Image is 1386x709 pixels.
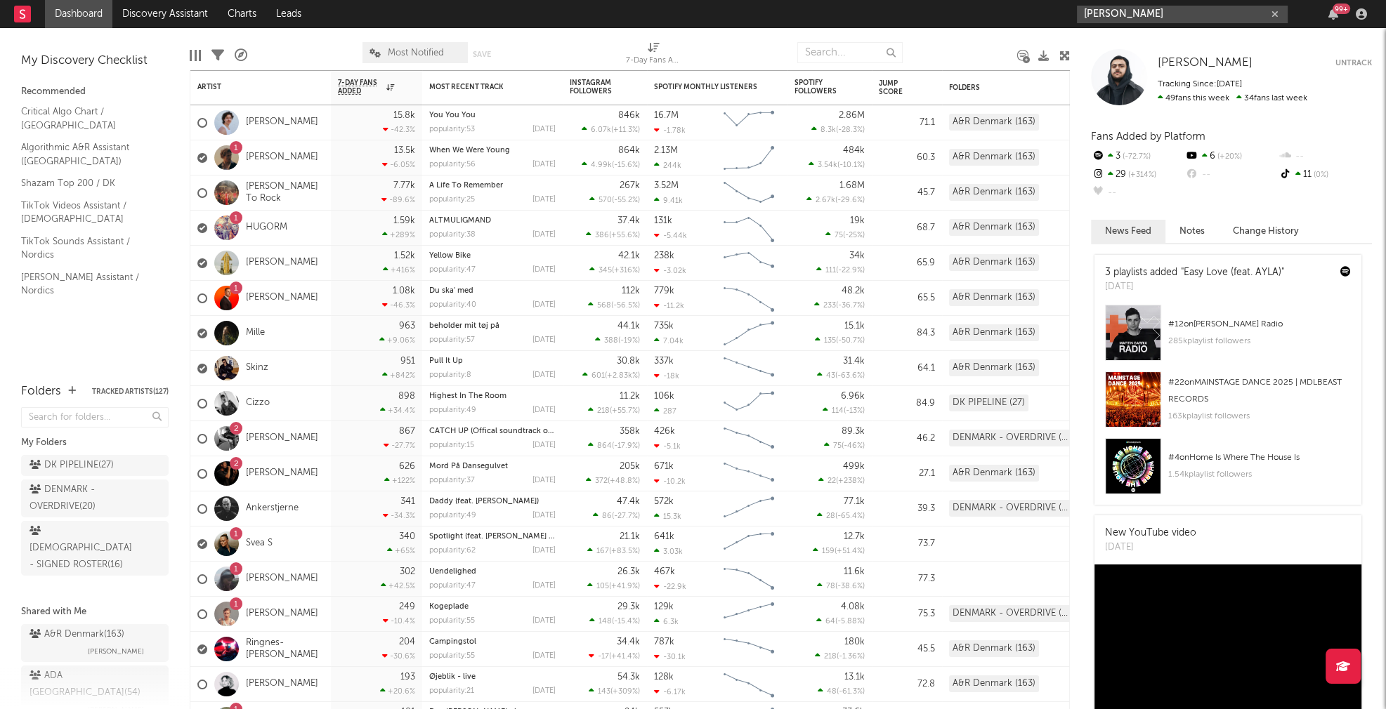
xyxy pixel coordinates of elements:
div: 29 [1091,166,1184,184]
div: 99 + [1333,4,1350,14]
a: CATCH UP (Offical soundtrack of Hood) [429,428,575,435]
div: 867 [399,427,415,436]
a: HUGORM [246,222,287,234]
button: Change History [1219,220,1313,243]
div: ( ) [588,441,640,450]
div: 7.04k [654,336,684,345]
span: -13 % [846,407,863,415]
div: 1.54k playlist followers [1168,466,1351,483]
div: ( ) [588,300,640,310]
div: -5.1k [654,442,681,451]
div: 285k playlist followers [1168,333,1351,350]
span: 386 [595,232,609,239]
span: 43 [826,372,835,380]
div: 358k [620,427,640,436]
div: [DATE] [532,126,556,133]
span: -55.2 % [614,197,638,204]
svg: Chart title [717,211,780,246]
div: 287 [654,406,676,416]
span: 2.67k [816,197,835,204]
div: -27.7 % [384,441,415,450]
div: +842 % [382,371,415,380]
span: 864 [597,442,612,450]
div: 735k [654,322,674,331]
div: Recommended [21,84,169,100]
span: -15.6 % [614,161,638,169]
div: ( ) [806,195,865,204]
div: ( ) [818,476,865,485]
span: 3.54k [818,161,837,169]
div: Artist [197,83,303,91]
svg: Chart title [717,246,780,281]
div: -18k [654,371,679,380]
div: A&R Denmark (163) [949,184,1039,201]
div: Folders [21,383,61,400]
div: 68.7 [879,220,935,237]
div: 106k [654,392,674,401]
div: ( ) [589,195,640,204]
div: ( ) [586,230,640,239]
a: [PERSON_NAME] [246,678,318,690]
div: [DATE] [532,161,556,168]
div: # 22 on MAINSTAGE DANCE 2025 | MDLBEAST RECORDS [1168,374,1351,408]
span: -56.5 % [613,302,638,310]
div: Du ska' med [429,287,556,295]
div: 71.1 [879,114,935,131]
div: 9.41k [654,196,683,205]
span: -46 % [844,442,863,450]
div: 89.3k [842,427,865,436]
div: 15.1k [844,322,865,331]
div: -1.78k [654,126,686,135]
div: A&R Denmark ( 163 ) [30,626,124,643]
span: +11.3 % [613,126,638,134]
span: -22.9 % [838,267,863,274]
div: DENMARK - OVERDRIVE (20) [949,430,1072,446]
a: #12on[PERSON_NAME] Radio285kplaylist followers [1094,305,1361,371]
div: +34.4 % [380,406,415,415]
div: 1.08k [393,286,415,296]
span: 568 [597,302,611,310]
div: ( ) [814,300,865,310]
div: [DATE] [532,196,556,204]
a: Øjeblik - live [429,673,476,681]
div: Mord På Dansegulvet [429,463,556,470]
div: ADA [GEOGRAPHIC_DATA] ( 54 ) [30,668,157,701]
div: popularity: 56 [429,161,476,168]
div: Most Recent Track [429,83,535,91]
div: 244k [654,161,681,170]
div: 65.9 [879,255,935,272]
a: beholder mit tøj på [429,322,499,330]
div: ( ) [809,160,865,169]
a: [PERSON_NAME] [246,117,318,128]
a: #22onMAINSTAGE DANCE 2025 | MDLBEAST RECORDS163kplaylist followers [1094,371,1361,438]
div: popularity: 57 [429,336,475,344]
span: 8.3k [821,126,836,134]
div: popularity: 25 [429,196,475,204]
div: 11 [1279,166,1372,184]
div: 337k [654,357,674,366]
div: 951 [400,357,415,366]
span: +20 % [1215,153,1241,161]
div: 112k [622,286,640,296]
a: "Easy Love (feat. AYLA)" [1181,267,1284,277]
a: Mord På Dansegulvet [429,463,508,470]
div: 13.5k [394,146,415,155]
span: -25 % [845,232,863,239]
div: +289 % [382,230,415,239]
a: [PERSON_NAME] Assistant / Nordics [21,270,155,298]
div: A&R Denmark (163) [949,254,1039,271]
div: ( ) [595,336,640,345]
a: A Life To Remember [429,182,503,190]
div: [DATE] [532,301,556,309]
span: 218 [597,407,610,415]
div: 15.8k [393,111,415,120]
button: Notes [1165,220,1219,243]
a: DENMARK - OVERDRIVE(20) [21,479,169,517]
div: 46.2 [879,430,935,447]
div: 44.1k [617,322,640,331]
span: -72.7 % [1120,153,1151,161]
a: [PERSON_NAME] To Rock [246,181,324,205]
div: 671k [654,462,674,471]
a: [PERSON_NAME] [246,257,318,269]
span: Tracking Since: [DATE] [1158,80,1242,88]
